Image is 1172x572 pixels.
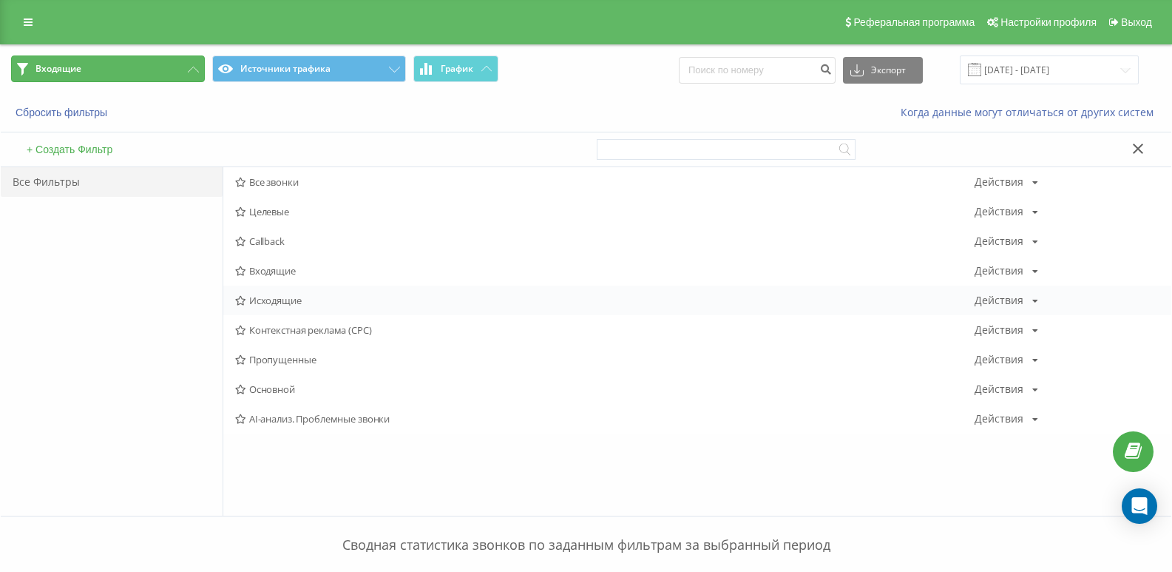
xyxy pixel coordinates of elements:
div: Действия [975,177,1023,187]
div: Все Фильтры [1,167,223,197]
span: Входящие [35,63,81,75]
span: Входящие [235,266,975,276]
div: Open Intercom Messenger [1122,488,1157,524]
div: Действия [975,236,1023,246]
span: Пропущенные [235,354,975,365]
span: Выход [1121,16,1152,28]
span: Реферальная программа [853,16,975,28]
span: Целевые [235,206,975,217]
span: Контекстная реклама (CPC) [235,325,975,335]
span: Исходящие [235,295,975,306]
div: Действия [975,325,1023,335]
button: Экспорт [843,57,923,84]
div: Действия [975,266,1023,276]
span: График [441,64,473,74]
div: Действия [975,206,1023,217]
span: Основной [235,384,975,394]
button: Источники трафика [212,55,406,82]
button: График [413,55,498,82]
span: Callback [235,236,975,246]
span: Настройки профиля [1000,16,1097,28]
div: Действия [975,354,1023,365]
input: Поиск по номеру [679,57,836,84]
button: + Создать Фильтр [22,143,117,156]
p: Сводная статистика звонков по заданным фильтрам за выбранный период [11,506,1161,555]
button: Входящие [11,55,205,82]
span: Все звонки [235,177,975,187]
span: AI-анализ. Проблемные звонки [235,414,975,424]
div: Действия [975,384,1023,394]
button: Сбросить фильтры [11,106,115,119]
button: Закрыть [1128,142,1149,158]
div: Действия [975,414,1023,424]
div: Действия [975,295,1023,306]
a: Когда данные могут отличаться от других систем [901,105,1161,119]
